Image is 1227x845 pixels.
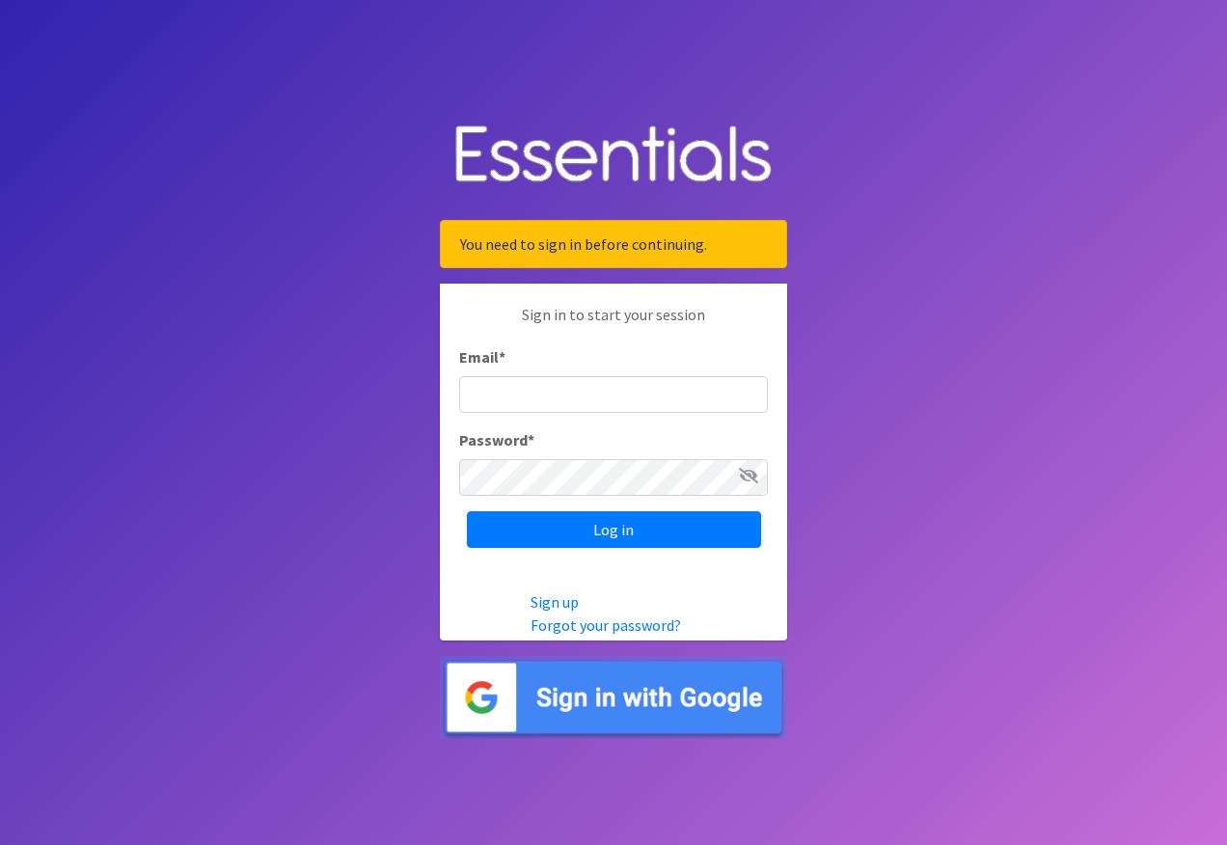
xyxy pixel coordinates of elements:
[459,428,534,451] label: Password
[440,220,787,268] div: You need to sign in before continuing.
[459,303,768,345] p: Sign in to start your session
[531,615,681,635] a: Forgot your password?
[440,106,787,205] img: Human Essentials
[440,656,787,740] img: Sign in with Google
[531,592,579,612] a: Sign up
[467,511,761,548] input: Log in
[499,347,505,367] abbr: required
[528,430,534,450] abbr: required
[459,345,505,368] label: Email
